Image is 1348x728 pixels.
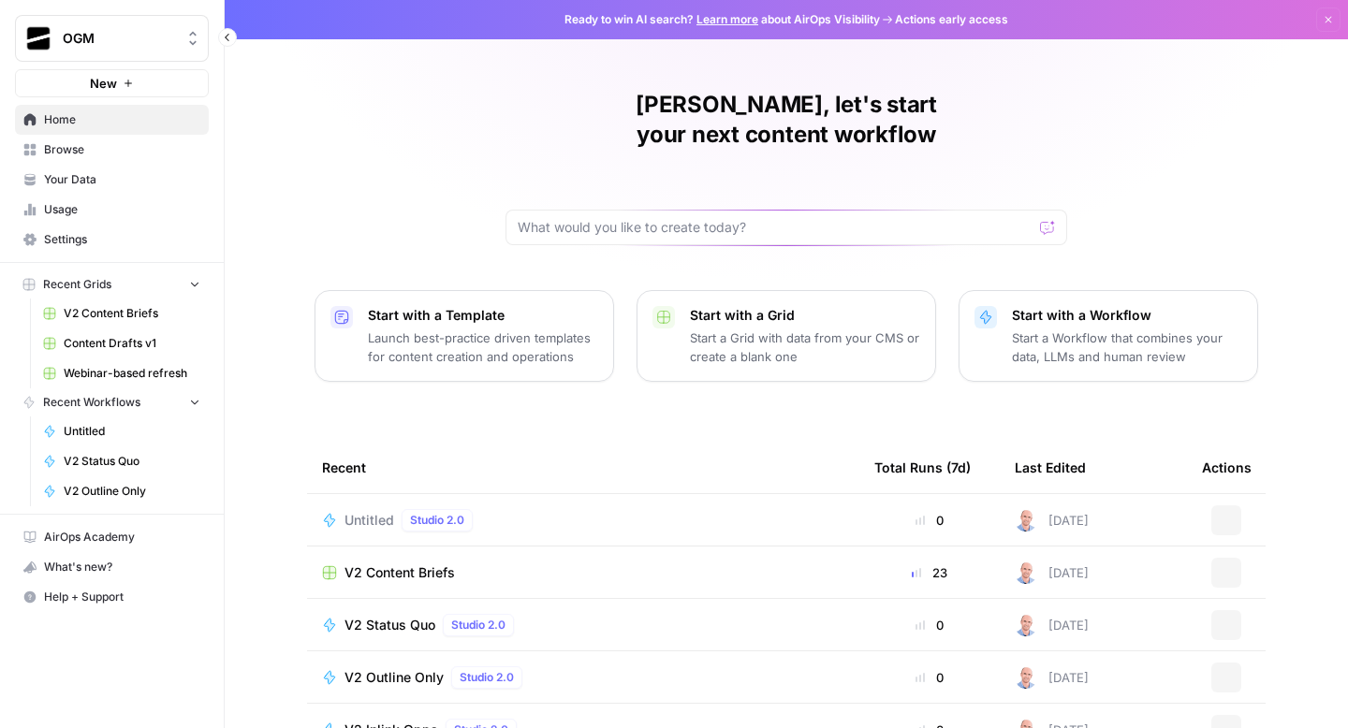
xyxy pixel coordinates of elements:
span: V2 Content Briefs [344,563,455,582]
a: Browse [15,135,209,165]
a: V2 Status Quo [35,446,209,476]
span: Settings [44,231,200,248]
span: Recent Workflows [43,394,140,411]
span: Untitled [344,511,394,530]
span: Ready to win AI search? about AirOps Visibility [564,11,880,28]
div: 23 [874,563,985,582]
a: V2 Outline Only [35,476,209,506]
span: New [90,74,117,93]
img: 4tx75zylyv1pt3lh6v9ok7bbf875 [1015,614,1037,636]
p: Start with a Template [368,306,598,325]
div: 0 [874,511,985,530]
span: V2 Status Quo [64,453,200,470]
p: Start with a Workflow [1012,306,1242,325]
span: Webinar-based refresh [64,365,200,382]
span: V2 Content Briefs [64,305,200,322]
p: Start a Workflow that combines your data, LLMs and human review [1012,328,1242,366]
a: Home [15,105,209,135]
a: UntitledStudio 2.0 [322,509,844,531]
a: Your Data [15,165,209,195]
button: What's new? [15,552,209,582]
input: What would you like to create today? [518,218,1033,237]
button: New [15,69,209,97]
span: Actions early access [895,11,1008,28]
span: Studio 2.0 [410,512,464,529]
button: Start with a TemplateLaunch best-practice driven templates for content creation and operations [315,290,614,382]
span: Home [44,111,200,128]
div: Recent [322,442,844,493]
div: [DATE] [1015,509,1089,531]
span: Content Drafts v1 [64,335,200,352]
span: Studio 2.0 [451,617,505,633]
a: Content Drafts v1 [35,328,209,358]
span: Help + Support [44,589,200,605]
span: Your Data [44,171,200,188]
a: Learn more [696,12,758,26]
a: Webinar-based refresh [35,358,209,388]
button: Start with a WorkflowStart a Workflow that combines your data, LLMs and human review [959,290,1258,382]
span: OGM [63,29,176,48]
span: Studio 2.0 [460,669,514,686]
span: Browse [44,141,200,158]
a: V2 Content Briefs [35,298,209,328]
span: Usage [44,201,200,218]
p: Start with a Grid [690,306,920,325]
span: Recent Grids [43,276,111,293]
div: Actions [1202,442,1252,493]
img: OGM Logo [22,22,55,55]
div: [DATE] [1015,614,1089,636]
button: Workspace: OGM [15,15,209,62]
button: Recent Workflows [15,388,209,416]
a: Untitled [35,416,209,446]
div: What's new? [16,553,208,581]
div: [DATE] [1015,666,1089,689]
a: AirOps Academy [15,522,209,552]
span: V2 Status Quo [344,616,435,634]
button: Recent Grids [15,270,209,298]
button: Help + Support [15,582,209,612]
span: Untitled [64,423,200,440]
img: 4tx75zylyv1pt3lh6v9ok7bbf875 [1015,561,1037,584]
button: Start with a GridStart a Grid with data from your CMS or create a blank one [637,290,936,382]
div: Total Runs (7d) [874,442,971,493]
a: V2 Outline OnlyStudio 2.0 [322,666,844,689]
p: Start a Grid with data from your CMS or create a blank one [690,328,920,366]
span: V2 Outline Only [344,668,444,687]
p: Launch best-practice driven templates for content creation and operations [368,328,598,366]
div: [DATE] [1015,561,1089,584]
img: 4tx75zylyv1pt3lh6v9ok7bbf875 [1015,509,1037,531]
a: Settings [15,225,209,255]
img: 4tx75zylyv1pt3lh6v9ok7bbf875 [1015,666,1037,689]
div: 0 [874,616,985,634]
a: V2 Status QuoStudio 2.0 [322,614,844,636]
a: V2 Content Briefs [322,563,844,582]
div: Last Edited [1015,442,1086,493]
h1: [PERSON_NAME], let's start your next content workflow [505,90,1067,150]
span: AirOps Academy [44,529,200,546]
span: V2 Outline Only [64,483,200,500]
a: Usage [15,195,209,225]
div: 0 [874,668,985,687]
